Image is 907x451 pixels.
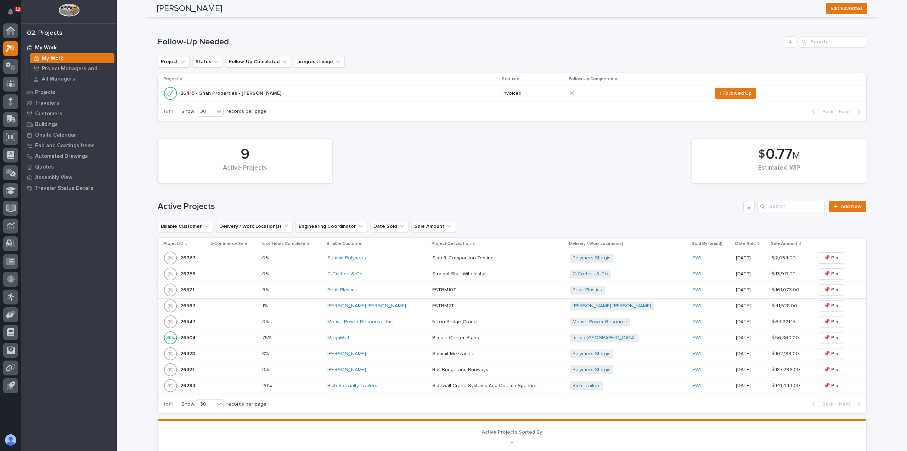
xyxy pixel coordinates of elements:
[262,302,269,309] p: 1%
[35,164,54,170] p: Quotes
[35,111,62,117] p: Customers
[432,270,488,277] p: Straight Stair With Install
[772,318,797,325] p: $ 64,221.15
[21,42,117,53] a: My Work
[261,240,305,248] p: % of Hours Complete
[327,255,366,261] a: Summit Polymers
[35,100,59,106] p: Travelers
[211,271,257,277] p: -
[181,109,194,115] p: Show
[262,334,273,341] p: 75%
[793,151,800,160] span: M
[158,202,740,212] h1: Active Projects
[35,45,57,51] p: My Work
[736,351,766,357] p: [DATE]
[736,271,766,277] p: [DATE]
[736,383,766,389] p: [DATE]
[573,303,651,309] a: [PERSON_NAME] [PERSON_NAME]
[262,350,270,357] p: 8%
[836,401,866,407] button: Next
[736,335,766,341] p: [DATE]
[772,365,801,373] p: $ 187,296.00
[502,75,515,83] p: Status
[327,240,363,248] p: Billable Customer
[262,254,270,261] p: 0%
[818,380,844,391] button: 📌 Pin
[294,56,345,67] button: progress image
[295,221,367,232] button: Engineering Coordinator
[158,330,866,346] tr: 2650426504 -75%75% MegaWatt Bitcoin Center StairsBitcoin Center Stairs mega [GEOGRAPHIC_DATA] PWI...
[573,335,636,341] a: mega [GEOGRAPHIC_DATA]
[158,362,866,378] tr: 2632126321 -0%0% [PERSON_NAME] Rail Bridge and RunwaysRail Bridge and Runways Polymers Sturgis PW...
[327,383,377,389] a: Rich Specialty Trailers
[166,438,858,447] p: -
[158,103,179,121] p: 1 of 1
[758,148,765,161] span: $
[573,383,601,389] a: Rich Trailers
[262,365,270,373] p: 0%
[573,271,608,277] a: C Cretors & Co
[42,66,112,72] p: Project Managers and Engineers
[21,183,117,193] a: Traveler Status Details
[693,383,701,389] a: PWI
[170,164,320,179] div: Active Projects
[569,75,613,83] p: Follow-Up Completed
[573,255,610,261] a: Polymers Sturgis
[21,108,117,119] a: Customers
[35,143,95,149] p: Fab and Coatings Items
[180,334,197,341] p: 26504
[21,119,117,130] a: Buildings
[715,88,756,99] button: I Followed Up
[824,254,838,262] span: 📌 Pin
[772,286,801,293] p: $ 161,073.00
[573,287,602,293] a: Peak Plastics
[482,430,542,435] span: Active Projects Sorted By
[806,401,836,407] button: Back
[693,319,701,325] a: PWI
[180,254,197,261] p: 26763
[839,109,855,115] span: Next
[839,401,855,407] span: Next
[771,240,798,248] p: Sale Amount
[818,401,833,407] span: Back
[818,364,844,375] button: 📌 Pin
[693,303,701,309] a: PWI
[736,287,766,293] p: [DATE]
[824,381,838,390] span: 📌 Pin
[818,300,844,312] button: 📌 Pin
[824,286,838,294] span: 📌 Pin
[158,221,213,232] button: Billable Customer
[21,87,117,98] a: Projects
[158,86,866,101] tr: 26415 - Shah Properties - [PERSON_NAME]26415 - Shah Properties - [PERSON_NAME] InvoicedI Followed Up
[180,318,197,325] p: 26547
[818,316,844,328] button: 📌 Pin
[3,4,18,19] button: Notifications
[180,302,197,309] p: 26567
[180,365,196,373] p: 26321
[42,55,63,62] p: My Work
[772,350,800,357] p: $ 102,189.00
[158,266,866,282] tr: 2675626756 -0%0% C Cretors & Co Straight Stair With InstallStraight Stair With Install C Cretors ...
[21,98,117,108] a: Travelers
[27,29,62,37] div: 02. Projects
[35,121,58,128] p: Buildings
[211,383,257,389] p: -
[327,351,366,357] a: [PERSON_NAME]
[799,36,866,48] input: Search
[736,303,766,309] p: [DATE]
[432,240,471,248] p: Project Description
[830,4,863,13] span: Edit Favorites
[569,240,623,248] p: Delivery / Work Location(s)
[211,335,257,341] p: -
[720,89,751,98] span: I Followed Up
[216,221,293,232] button: Delivery / Work Location(s)
[735,240,756,248] p: Date Sold
[693,335,701,341] a: PWI
[818,332,844,343] button: 📌 Pin
[327,287,357,293] a: Peak Plastics
[35,175,72,181] p: Assembly View
[573,319,627,325] a: Motive Power Resource
[180,89,283,97] p: 26415 - Shah Properties - [PERSON_NAME]
[573,367,610,373] a: Polymers Sturgis
[693,271,701,277] a: PWI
